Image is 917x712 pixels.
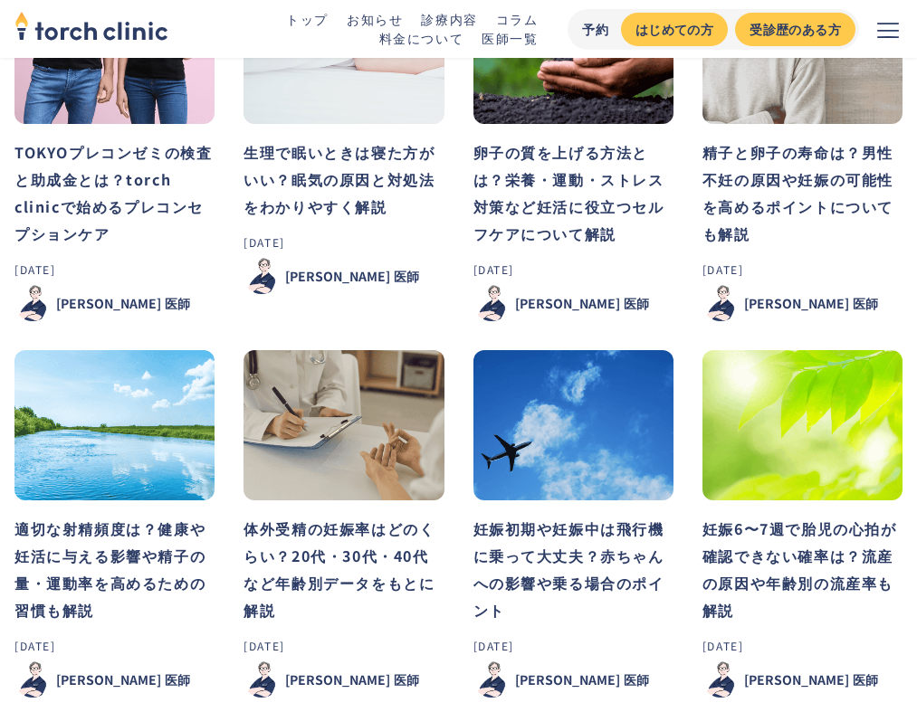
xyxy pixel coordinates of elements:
div: [PERSON_NAME] [285,670,390,689]
a: 妊娠初期や妊娠中は飛行機に乗って大丈夫？赤ちゃんへの影響や乗る場合のポイント[DATE][PERSON_NAME]医師 [473,350,673,698]
img: torch clinic [14,5,168,45]
div: [DATE] [702,638,903,654]
a: トップ [286,10,329,28]
div: [DATE] [473,261,673,278]
a: お知らせ [347,10,403,28]
div: 医師 [853,294,878,313]
a: 診療内容 [421,10,477,28]
a: 受診歴のある方 [735,13,855,46]
h3: 生理で眠いときは寝た方がいい？眠気の原因と対処法をわかりやすく解説 [244,138,444,220]
div: 医師 [624,294,649,313]
div: [DATE] [244,234,444,251]
a: 体外受精の妊娠率はどのくらい？20代・30代・40代など年齢別データをもとに解説[DATE][PERSON_NAME]医師 [244,350,444,698]
a: コラム [496,10,539,28]
div: [DATE] [473,638,673,654]
div: [PERSON_NAME] [744,294,849,313]
div: [PERSON_NAME] [744,670,849,689]
div: 医師 [394,267,419,286]
h3: 適切な射精頻度は？健康や妊活に与える影響や精子の量・運動率を高めるための習慣も解説 [14,515,215,623]
h3: 精子と卵子の寿命は？男性不妊の原因や妊娠の可能性を高めるポイントについても解説 [702,138,903,247]
div: [PERSON_NAME] [56,670,161,689]
a: 料金について [379,29,464,47]
a: 適切な射精頻度は？健康や妊活に与える影響や精子の量・運動率を高めるための習慣も解説[DATE][PERSON_NAME]医師 [14,350,215,698]
div: [DATE] [14,638,215,654]
h3: 妊娠6〜7週で胎児の心拍が確認できない確率は？流産の原因や年齢別の流産率も解説 [702,515,903,623]
div: [DATE] [244,638,444,654]
a: 医師一覧 [482,29,538,47]
div: 医師 [165,294,190,313]
h3: 妊娠初期や妊娠中は飛行機に乗って大丈夫？赤ちゃんへの影響や乗る場合のポイント [473,515,673,623]
div: 予約 [582,20,610,39]
div: 受診歴のある方 [750,20,841,39]
div: [PERSON_NAME] [515,670,620,689]
a: 妊娠6〜7週で胎児の心拍が確認できない確率は？流産の原因や年齢別の流産率も解説[DATE][PERSON_NAME]医師 [702,350,903,698]
a: はじめての方 [621,13,728,46]
div: 医師 [394,670,419,689]
div: [DATE] [702,261,903,278]
div: 医師 [624,670,649,689]
div: 医師 [853,670,878,689]
h3: TOKYOプレコンゼミの検査と助成金とは？torch clinicで始めるプレコンセプションケア [14,138,215,247]
div: [PERSON_NAME] [56,294,161,313]
div: はじめての方 [635,20,713,39]
h3: 卵子の質を上げる方法とは？栄養・運動・ストレス対策など妊活に役立つセルフケアについて解説 [473,138,673,247]
div: 医師 [165,670,190,689]
h3: 体外受精の妊娠率はどのくらい？20代・30代・40代など年齢別データをもとに解説 [244,515,444,623]
a: home [14,13,168,45]
div: [PERSON_NAME] [285,267,390,286]
div: [DATE] [14,261,215,278]
div: [PERSON_NAME] [515,294,620,313]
